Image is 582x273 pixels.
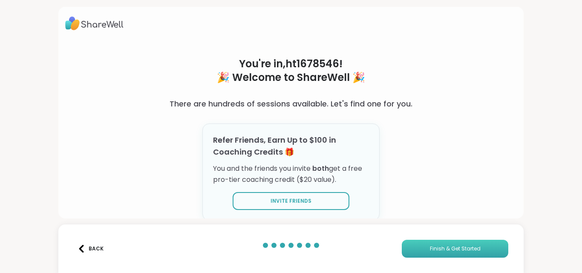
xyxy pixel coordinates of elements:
[402,240,508,258] button: Finish & Get Started
[430,245,481,253] span: Finish & Get Started
[170,98,412,110] h3: There are hundreds of sessions available. Let's find one for you.
[74,240,108,258] button: Back
[213,134,369,158] h3: Refer Friends, Earn Up to $100 in Coaching Credits 🎁
[78,245,104,253] div: Back
[143,57,438,84] h1: You're in, ht1678546 ! 🎉 Welcome to ShareWell 🎉
[233,192,349,210] button: Invite Friends
[312,164,329,173] span: both
[65,14,124,33] img: ShareWell Logo
[271,197,311,205] span: Invite Friends
[213,163,369,185] p: You and the friends you invite get a free pro-tier coaching credit ($20 value).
